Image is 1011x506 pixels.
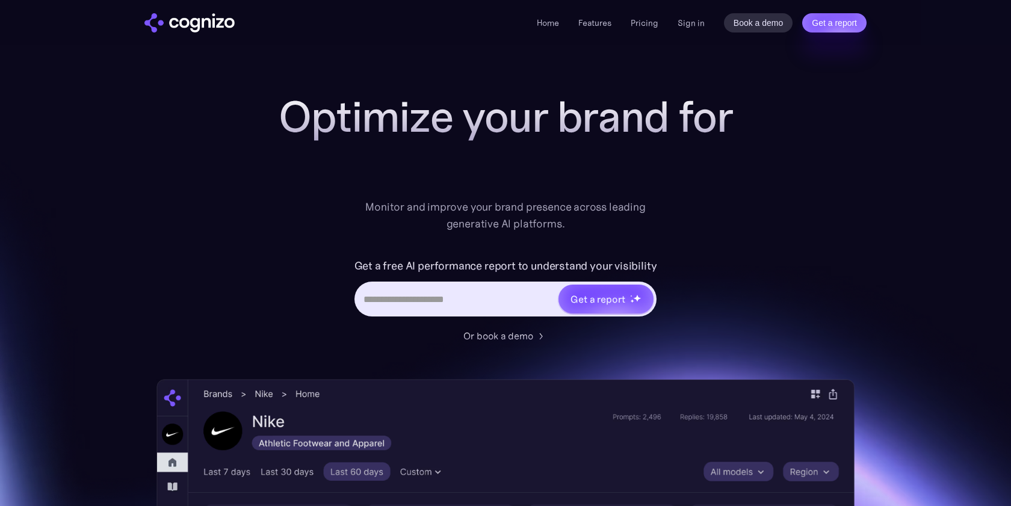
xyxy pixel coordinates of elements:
div: Or book a demo [463,329,533,343]
div: Get a report [570,292,625,306]
img: star [630,299,634,303]
a: Features [578,17,611,28]
a: Pricing [631,17,658,28]
form: Hero URL Input Form [354,256,657,322]
a: Home [537,17,559,28]
a: Get a report [802,13,867,32]
img: star [633,294,641,302]
a: Book a demo [724,13,793,32]
a: Or book a demo [463,329,548,343]
img: star [630,295,632,297]
a: home [144,13,235,32]
h1: Optimize your brand for [265,93,746,141]
a: Get a reportstarstarstar [557,283,655,315]
label: Get a free AI performance report to understand your visibility [354,256,657,276]
div: Monitor and improve your brand presence across leading generative AI platforms. [357,199,654,232]
img: cognizo logo [144,13,235,32]
a: Sign in [678,16,705,30]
